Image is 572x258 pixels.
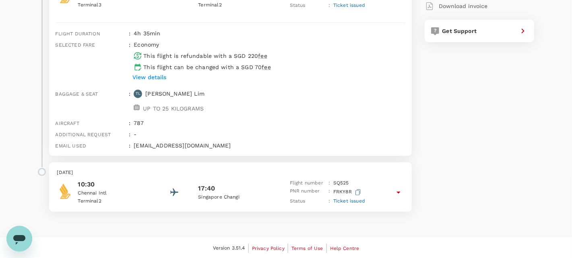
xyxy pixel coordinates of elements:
span: Privacy Policy [252,246,285,251]
img: baggage-icon [134,104,140,111]
p: This flight can be changed with a SGD 70 [143,63,271,71]
iframe: Button to launch messaging window [6,226,32,252]
p: economy [134,41,159,49]
span: fee [262,64,271,70]
span: Terms of Use [291,246,323,251]
div: : [126,37,130,86]
p: : [328,187,330,197]
a: Privacy Policy [252,244,285,253]
span: Additional request [56,132,111,137]
span: Help Centre [330,246,359,251]
p: UP TO 25 KILOGRAMS [143,104,204,113]
p: Terminal 3 [78,1,151,9]
div: : [126,116,130,127]
p: : [328,197,330,205]
p: SQ 525 [333,179,349,187]
span: Selected fare [56,42,95,48]
div: 787 [130,116,405,127]
p: [EMAIL_ADDRESS][DOMAIN_NAME] [134,141,405,149]
span: Ticket issued [333,198,365,204]
span: Flight duration [56,31,100,37]
p: This flight is refundable with a SGD 220 [143,52,267,60]
a: Terms of Use [291,244,323,253]
p: TL [136,91,140,96]
p: Singapore Changi [198,193,271,201]
p: [DATE] [57,169,404,177]
p: : [328,179,330,187]
span: Version 3.51.4 [213,244,245,252]
p: 17:40 [198,184,215,193]
div: : [126,26,130,37]
p: PNR number [290,187,325,197]
p: Terminal 2 [78,197,151,205]
p: Chennai Intl [78,189,151,197]
p: Download invoice [439,2,488,10]
button: View details [130,71,168,83]
span: Get Support [442,28,477,34]
span: fee [258,53,267,59]
p: : [328,2,330,10]
p: [PERSON_NAME] Lim [145,90,204,98]
p: Terminal 2 [198,1,271,9]
p: Status [290,197,325,205]
span: Email used [56,143,87,149]
p: Flight number [290,179,325,187]
span: Aircraft [56,121,79,126]
p: View details [132,73,166,81]
div: : [126,127,130,138]
div: : [126,86,130,116]
div: - [130,127,405,138]
p: 10:30 [78,180,151,189]
div: : [126,138,130,149]
span: Ticket issued [333,2,365,8]
p: 4h 35min [134,29,405,37]
a: Help Centre [330,244,359,253]
img: Singapore Airlines [57,183,73,199]
span: Baggage & seat [56,91,98,97]
p: Status [290,2,325,10]
p: FRKY8R [333,187,363,197]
